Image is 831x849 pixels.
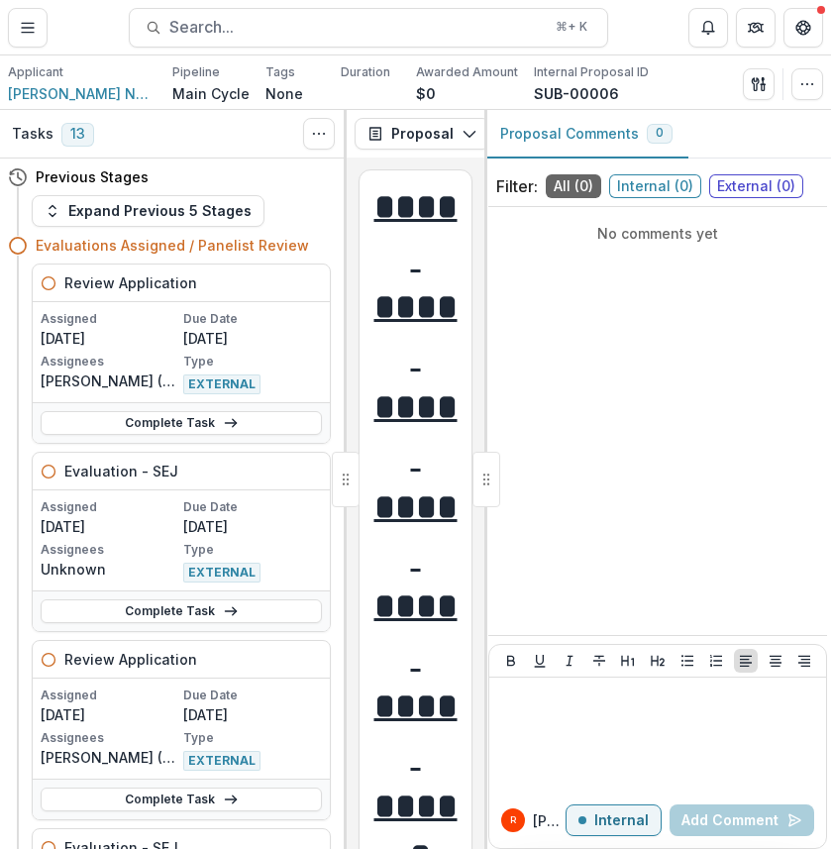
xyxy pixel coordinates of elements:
p: SUB-00006 [534,83,619,104]
p: Assigned [41,310,179,328]
button: Add Comment [670,804,814,836]
p: Duration [341,63,390,81]
p: Filter: [496,174,538,198]
button: Align Right [792,649,816,673]
a: [PERSON_NAME] Nonprofit [8,83,156,104]
span: 13 [61,123,94,147]
p: [DATE] [183,704,322,725]
button: Expand Previous 5 Stages [32,195,264,227]
button: Proposal [355,118,490,150]
p: Unknown [41,559,179,580]
h5: Review Application [64,649,197,670]
p: Pipeline [172,63,220,81]
p: Assigned [41,687,179,704]
p: $0 [416,83,436,104]
p: [DATE] [183,516,322,537]
button: Heading 2 [646,649,670,673]
span: EXTERNAL [183,563,260,583]
p: Internal Proposal ID [534,63,649,81]
button: Get Help [783,8,823,48]
button: Italicize [558,649,581,673]
p: Assigned [41,498,179,516]
p: Due Date [183,498,322,516]
button: Proposal Comments [484,110,688,159]
button: Bullet List [675,649,699,673]
p: Type [183,541,322,559]
p: [DATE] [41,328,179,349]
span: Internal ( 0 ) [609,174,701,198]
button: Ordered List [704,649,728,673]
a: Complete Task [41,411,322,435]
p: Type [183,353,322,371]
p: [PERSON_NAME] [533,810,566,831]
p: [DATE] [41,704,179,725]
p: Type [183,729,322,747]
span: EXTERNAL [183,374,260,394]
button: Notifications [688,8,728,48]
button: Toggle Menu [8,8,48,48]
button: Heading 1 [616,649,640,673]
button: Bold [499,649,523,673]
button: Search... [129,8,608,48]
button: Align Center [764,649,787,673]
a: Complete Task [41,599,322,623]
p: [DATE] [183,328,322,349]
div: Raj [510,815,516,825]
p: [DATE] [41,516,179,537]
p: No comments yet [496,223,819,244]
p: Applicant [8,63,63,81]
p: Assignees [41,729,179,747]
p: Due Date [183,310,322,328]
button: Align Left [734,649,758,673]
p: None [265,83,303,104]
h5: Evaluation - SEJ [64,461,178,481]
span: 0 [656,126,664,140]
h5: Review Application [64,272,197,293]
p: Main Cycle [172,83,250,104]
h4: Previous Stages [36,166,149,187]
button: Internal [566,804,662,836]
p: [PERSON_NAME] ([EMAIL_ADDRESS][DOMAIN_NAME]) [41,747,179,768]
h4: Evaluations Assigned / Panelist Review [36,235,309,256]
p: Tags [265,63,295,81]
a: Complete Task [41,788,322,811]
span: EXTERNAL [183,751,260,771]
span: All ( 0 ) [546,174,601,198]
h3: Tasks [12,126,53,143]
button: Partners [736,8,776,48]
p: Assignees [41,353,179,371]
p: Due Date [183,687,322,704]
span: Search... [169,18,544,37]
span: External ( 0 ) [709,174,803,198]
button: Underline [528,649,552,673]
div: ⌘ + K [552,16,591,38]
button: Toggle View Cancelled Tasks [303,118,335,150]
p: Internal [594,812,649,829]
p: Awarded Amount [416,63,518,81]
p: Assignees [41,541,179,559]
button: Strike [587,649,611,673]
p: [PERSON_NAME] ([EMAIL_ADDRESS][DOMAIN_NAME]) [41,371,179,391]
